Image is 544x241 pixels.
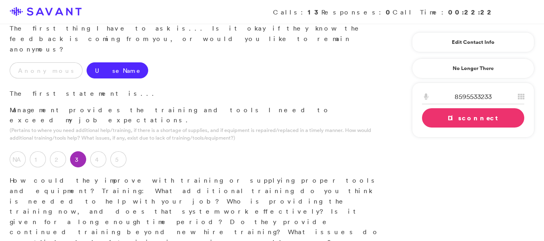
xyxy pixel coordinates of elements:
[87,62,148,78] label: Use Name
[422,36,524,49] a: Edit Contact Info
[50,151,66,167] label: 2
[90,151,106,167] label: 4
[10,126,381,142] p: (Pertains to where you need additional help/training, if there is a shortage of supplies, and if ...
[10,23,381,54] p: The first thing I have to ask is... Is it okay if they know the feedback is coming from you, or w...
[422,108,524,128] a: Disconnect
[10,151,26,167] label: NA
[30,151,46,167] label: 1
[308,8,321,16] strong: 13
[412,58,534,78] a: No Longer There
[448,8,494,16] strong: 00:22:22
[386,8,393,16] strong: 0
[70,151,86,167] label: 3
[10,89,381,99] p: The first statement is...
[110,151,126,167] label: 5
[10,62,83,78] label: Anonymous
[10,105,381,126] p: Management provides the training and tools I need to exceed my job expectations.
